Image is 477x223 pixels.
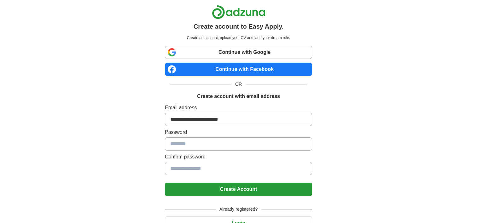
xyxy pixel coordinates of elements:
span: Already registered? [216,206,261,213]
span: OR [231,81,246,88]
button: Create Account [165,183,312,196]
label: Confirm password [165,153,312,161]
label: Password [165,129,312,136]
p: Create an account, upload your CV and land your dream role. [166,35,311,41]
a: Continue with Google [165,46,312,59]
label: Email address [165,104,312,111]
img: Adzuna logo [212,5,265,19]
h1: Create account with email address [197,93,280,100]
h1: Create account to Easy Apply. [194,22,284,31]
a: Continue with Facebook [165,63,312,76]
